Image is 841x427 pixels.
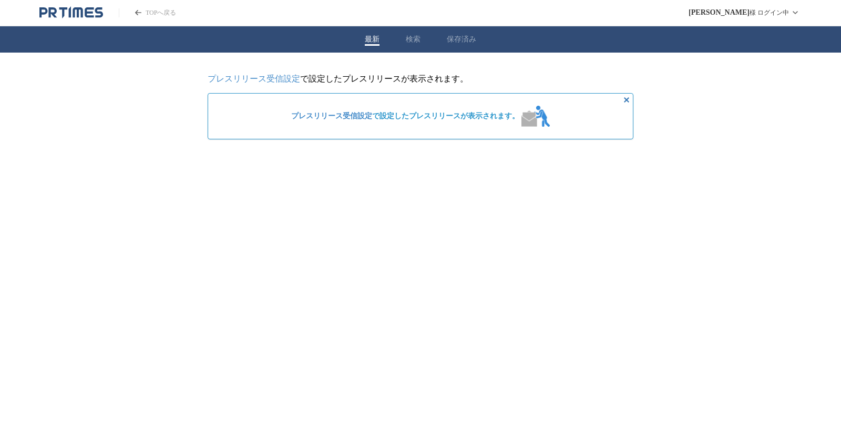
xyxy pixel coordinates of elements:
[39,6,103,19] a: PR TIMESのトップページはこちら
[208,74,300,83] a: プレスリリース受信設定
[689,8,750,17] span: [PERSON_NAME]
[365,35,380,44] button: 最新
[119,8,176,17] a: PR TIMESのトップページはこちら
[291,112,372,120] a: プレスリリース受信設定
[447,35,476,44] button: 保存済み
[406,35,420,44] button: 検索
[208,74,633,85] p: で設定したプレスリリースが表示されます。
[620,94,633,106] button: 非表示にする
[291,111,519,121] span: で設定したプレスリリースが表示されます。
